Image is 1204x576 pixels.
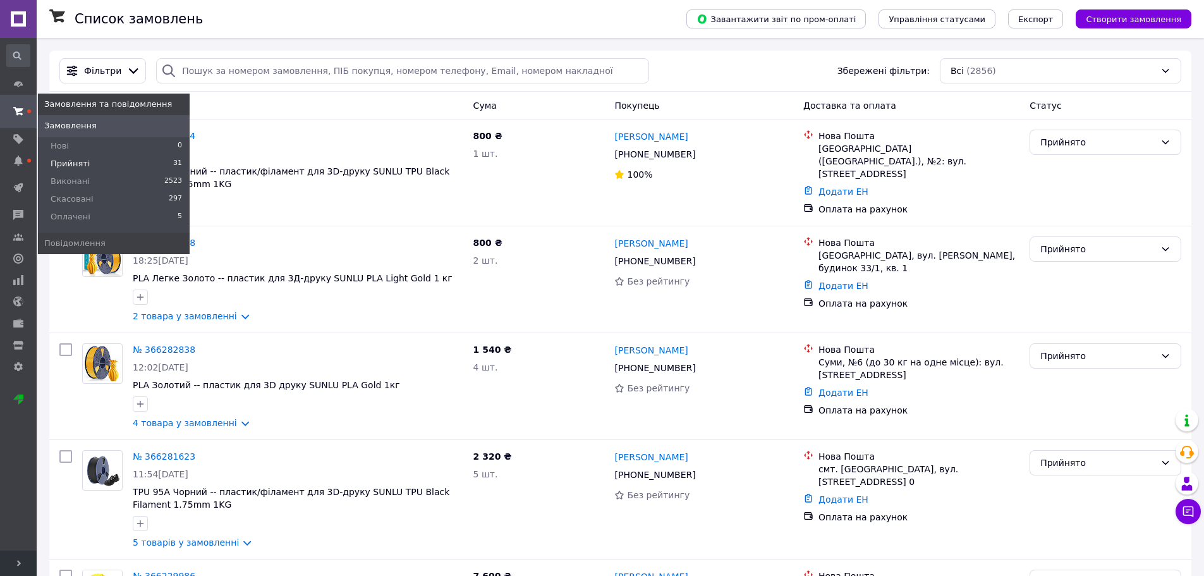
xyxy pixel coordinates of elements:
span: 18:25[DATE] [133,255,188,266]
div: Нова Пошта [818,130,1019,142]
div: [PHONE_NUMBER] [612,466,698,484]
span: Без рейтингу [627,383,690,393]
a: Створити замовлення [1063,13,1191,23]
span: Фільтри [84,64,121,77]
a: Додати ЕН [818,494,868,505]
span: Виконані [51,176,90,187]
a: [PERSON_NAME] [614,237,688,250]
div: Прийнято [1040,456,1155,470]
span: 2 шт. [473,255,498,266]
a: TPU 95А Чорний -- пластик/філамент для 3D-друку SUNLU TPU Black Filament 1.75mm 1KG [133,166,449,189]
span: 4 шт. [473,362,498,372]
button: Чат з покупцем [1176,499,1201,524]
span: 11:54[DATE] [133,469,188,479]
div: Прийнято [1040,242,1155,256]
a: [PERSON_NAME] [614,451,688,463]
input: Пошук за номером замовлення, ПІБ покупця, номером телефону, Email, номером накладної [156,58,649,83]
span: Збережені фільтри: [837,64,930,77]
span: Без рейтингу [627,490,690,500]
span: 800 ₴ [473,238,502,248]
button: Створити замовлення [1076,9,1191,28]
span: Покупець [614,101,659,111]
div: [GEOGRAPHIC_DATA] ([GEOGRAPHIC_DATA].), №2: вул. [STREET_ADDRESS] [818,142,1019,180]
div: Суми, №6 (до 30 кг на одне місце): вул. [STREET_ADDRESS] [818,356,1019,381]
span: 12:02[DATE] [133,362,188,372]
button: Експорт [1008,9,1064,28]
a: Повідомлення [38,233,190,254]
div: Прийнято [1040,135,1155,149]
span: 800 ₴ [473,131,502,141]
a: Фото товару [82,450,123,491]
button: Завантажити звіт по пром-оплаті [686,9,866,28]
a: PLA Легке Золото -- пластик для 3Д-друку SUNLU PLA Light Gold 1 кг [133,273,453,283]
span: 100% [627,169,652,180]
a: 4 товара у замовленні [133,418,237,428]
div: Оплата на рахунок [818,404,1019,417]
a: Додати ЕН [818,281,868,291]
span: Доставка та оплата [803,101,896,111]
a: Фото товару [82,343,123,384]
span: Замовлення та повідомлення [44,99,172,110]
h1: Список замовлень [75,11,203,27]
img: Фото товару [83,237,122,276]
span: Прийняті [51,158,90,169]
div: Нова Пошта [818,343,1019,356]
span: Нові [51,140,69,152]
span: Без рейтингу [627,276,690,286]
span: (2856) [966,66,996,76]
span: 5 шт. [473,469,498,479]
a: [PERSON_NAME] [614,344,688,357]
a: Замовлення [38,115,190,137]
a: 2 товара у замовленні [133,311,237,321]
span: 1 шт. [473,149,498,159]
img: Фото товару [83,451,122,490]
div: [PHONE_NUMBER] [612,145,698,163]
a: Додати ЕН [818,388,868,398]
span: 1 540 ₴ [473,345,512,355]
a: PLA Золотий -- пластик для 3D друку SUNLU PLA Gold 1кг [133,380,400,390]
span: Управління статусами [889,15,985,24]
span: Скасовані [51,193,94,205]
div: Оплата на рахунок [818,203,1019,216]
div: Оплата на рахунок [818,297,1019,310]
span: Завантажити звіт по пром-оплаті [696,13,856,25]
div: Нова Пошта [818,450,1019,463]
span: 31 [173,158,182,169]
span: Всі [951,64,964,77]
a: № 366281623 [133,451,195,462]
span: Повідомлення [44,238,106,249]
div: [GEOGRAPHIC_DATA], вул. [PERSON_NAME], будинок 33/1, кв. 1 [818,249,1019,274]
div: Нова Пошта [818,236,1019,249]
div: смт. [GEOGRAPHIC_DATA], вул. [STREET_ADDRESS] 0 [818,463,1019,488]
a: TPU 95А Чорний -- пластик/філамент для 3D-друку SUNLU TPU Black Filament 1.75mm 1KG [133,487,449,510]
img: Фото товару [83,346,122,381]
a: Додати ЕН [818,187,868,197]
button: Управління статусами [879,9,995,28]
a: 5 товарів у замовленні [133,537,239,548]
span: Статус [1030,101,1062,111]
span: Експорт [1018,15,1054,24]
div: [PHONE_NUMBER] [612,252,698,270]
span: 297 [169,193,182,205]
span: Замовлення [44,120,97,132]
div: Прийнято [1040,349,1155,363]
a: [PERSON_NAME] [614,130,688,143]
div: [PHONE_NUMBER] [612,359,698,377]
div: Оплата на рахунок [818,511,1019,524]
span: 0 [178,140,182,152]
span: Cума [473,101,497,111]
a: Фото товару [82,236,123,277]
span: Створити замовлення [1086,15,1181,24]
span: 2 320 ₴ [473,451,512,462]
a: № 366282838 [133,345,195,355]
span: 2523 [164,176,182,187]
span: Оплачені [51,211,90,223]
span: 5 [178,211,182,223]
